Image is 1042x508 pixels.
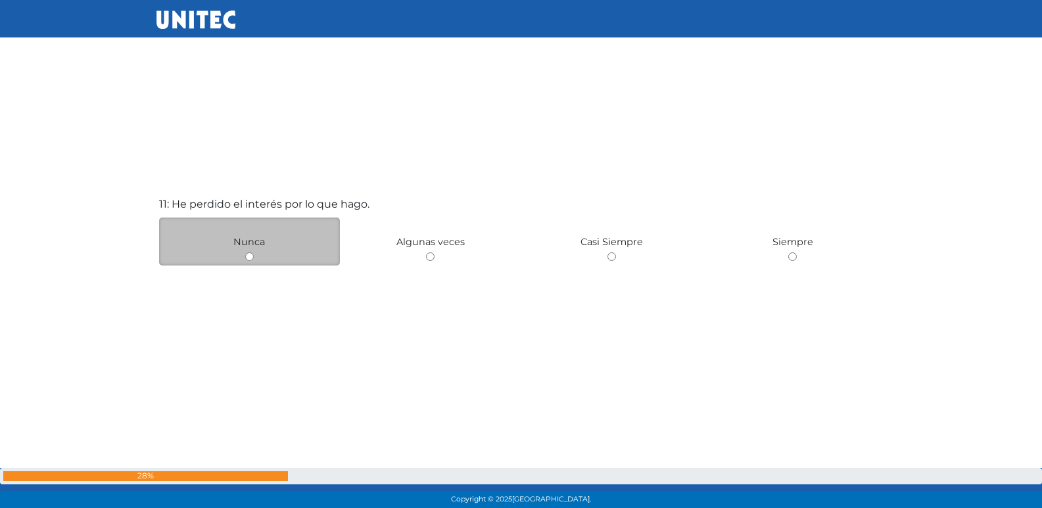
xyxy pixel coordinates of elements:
[159,196,369,212] label: 11: He perdido el interés por lo que hago.
[396,236,465,248] span: Algunas veces
[512,495,591,503] span: [GEOGRAPHIC_DATA].
[233,236,265,248] span: Nunca
[156,11,235,29] img: UNITEC
[580,236,643,248] span: Casi Siempre
[772,236,813,248] span: Siempre
[3,471,288,481] div: 28%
